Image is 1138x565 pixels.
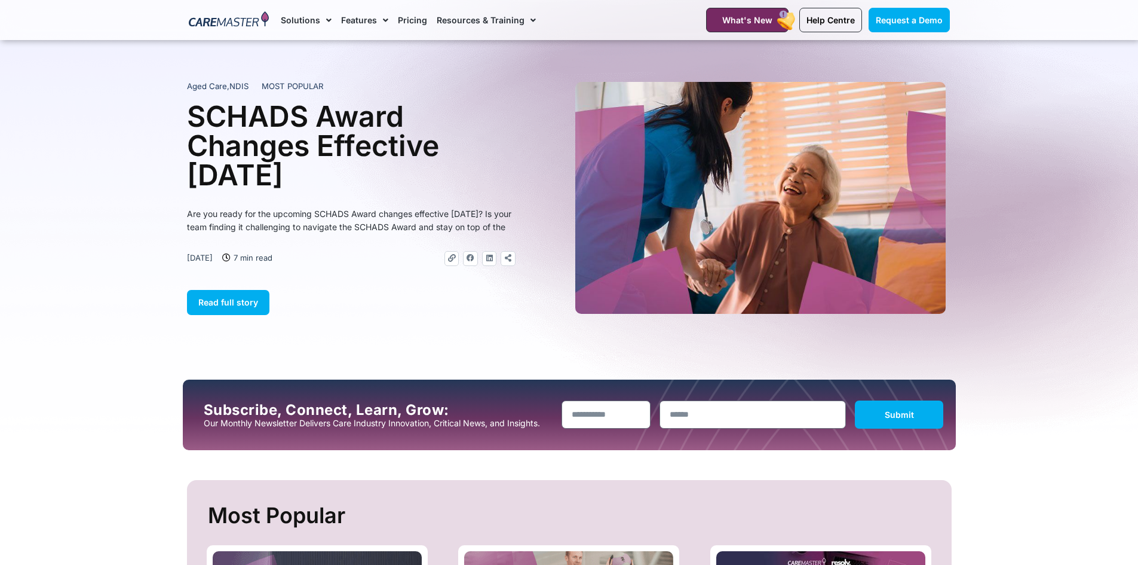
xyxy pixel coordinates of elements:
[706,8,789,32] a: What's New
[231,251,272,264] span: 7 min read
[187,81,227,91] span: Aged Care
[208,498,934,533] h2: Most Popular
[187,253,213,262] time: [DATE]
[198,297,258,307] span: Read full story
[876,15,943,25] span: Request a Demo
[187,290,269,315] a: Read full story
[187,81,249,91] span: ,
[869,8,950,32] a: Request a Demo
[187,207,516,234] p: Are you ready for the upcoming SCHADS Award changes effective [DATE]? Is your team finding it cha...
[229,81,249,91] span: NDIS
[855,401,944,429] button: Submit
[204,419,553,428] p: Our Monthly Newsletter Delivers Care Industry Innovation, Critical News, and Insights.
[187,102,516,190] h1: SCHADS Award Changes Effective [DATE]
[189,11,269,29] img: CareMaster Logo
[722,15,772,25] span: What's New
[204,402,553,419] h2: Subscribe, Connect, Learn, Grow:
[806,15,855,25] span: Help Centre
[262,81,324,93] span: MOST POPULAR
[885,410,914,420] span: Submit
[575,82,946,314] img: A heartwarming moment where a support worker in a blue uniform, with a stethoscope draped over he...
[799,8,862,32] a: Help Centre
